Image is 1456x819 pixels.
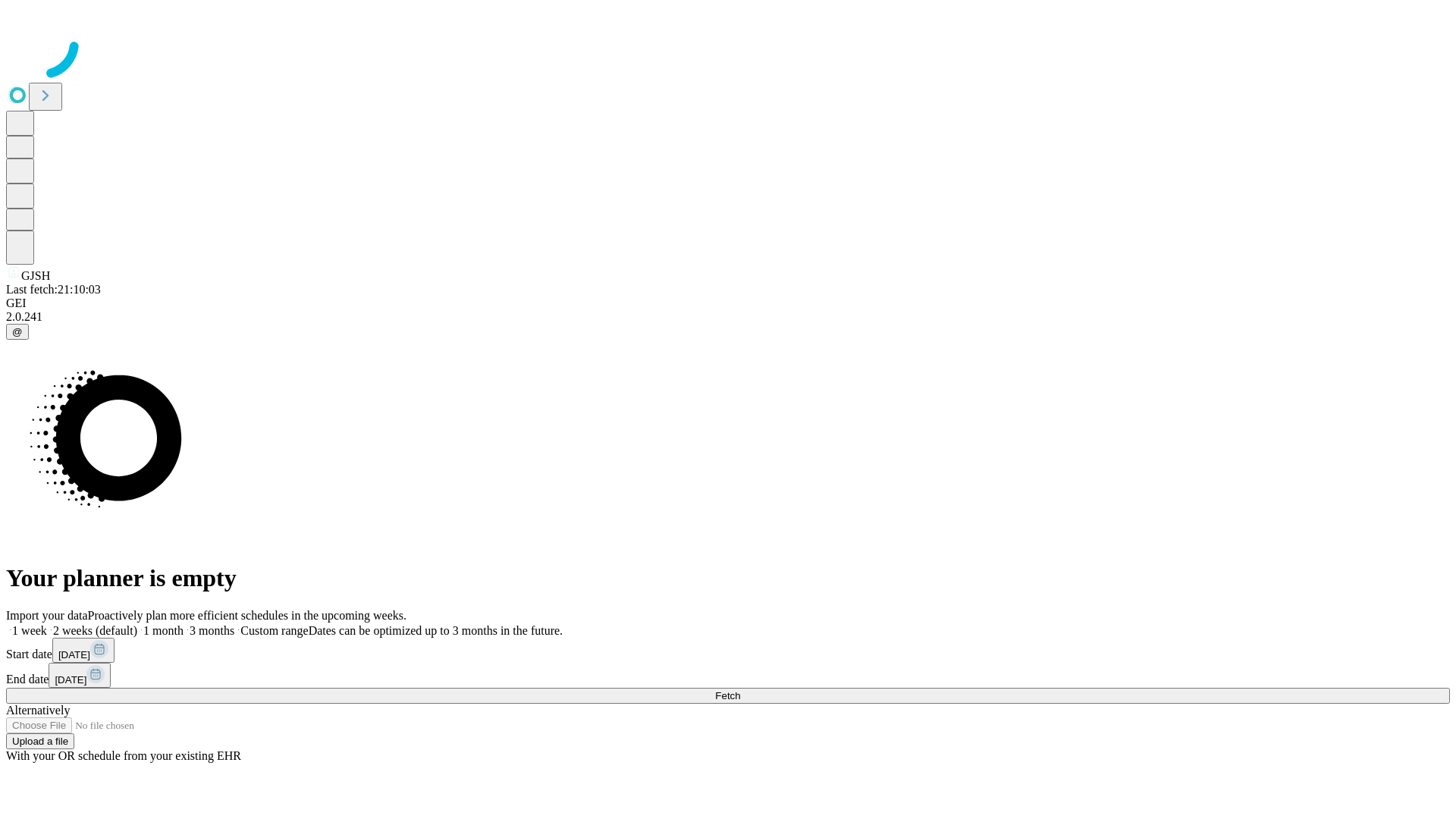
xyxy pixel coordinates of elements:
[6,324,29,340] button: @
[6,688,1450,704] button: Fetch
[143,624,184,637] span: 1 month
[6,704,70,717] span: Alternatively
[49,663,111,688] button: [DATE]
[21,269,50,282] span: GJSH
[12,326,23,337] span: @
[52,638,115,663] button: [DATE]
[240,624,308,637] span: Custom range
[6,638,1450,663] div: Start date
[12,624,47,637] span: 1 week
[6,564,1450,592] h1: Your planner is empty
[6,609,88,622] span: Import your data
[55,674,86,686] span: [DATE]
[58,649,90,661] span: [DATE]
[6,297,1450,310] div: GEI
[53,624,137,637] span: 2 weeks (default)
[6,733,74,749] button: Upload a file
[6,283,101,296] span: Last fetch: 21:10:03
[88,609,406,622] span: Proactively plan more efficient schedules in the upcoming weeks.
[6,310,1450,324] div: 2.0.241
[309,624,563,637] span: Dates can be optimized up to 3 months in the future.
[6,663,1450,688] div: End date
[6,749,241,762] span: With your OR schedule from your existing EHR
[715,690,740,701] span: Fetch
[190,624,234,637] span: 3 months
